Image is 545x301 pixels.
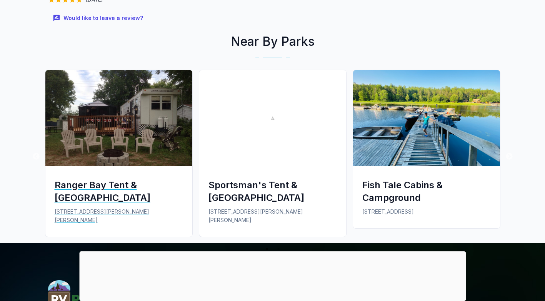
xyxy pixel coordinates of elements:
iframe: Advertisement [79,251,466,299]
div: Fish Tale Cabins & Campground [362,179,491,204]
button: Would like to leave a review? [48,10,149,27]
button: 1 [263,245,271,253]
p: [STREET_ADDRESS][PERSON_NAME][PERSON_NAME] [55,207,183,224]
a: Sportsman's Tent & Trailer ParkSportsman's Tent & [GEOGRAPHIC_DATA][STREET_ADDRESS][PERSON_NAME][... [196,70,350,243]
div: Ranger Bay Tent & [GEOGRAPHIC_DATA] [55,179,183,204]
img: Sportsman's Tent & Trailer Park [199,70,346,166]
button: Previous [32,153,40,161]
a: Fish Tale Cabins & CampgroundFish Tale Cabins & Campground[STREET_ADDRESS] [350,70,503,234]
img: Fish Tale Cabins & Campground [353,70,500,166]
p: [STREET_ADDRESS] [362,207,491,216]
a: Ranger Bay Tent & Trailer ParkRanger Bay Tent & [GEOGRAPHIC_DATA][STREET_ADDRESS][PERSON_NAME][PE... [42,70,196,243]
h2: Near By Parks [42,32,503,51]
button: 2 [275,245,282,253]
img: Ranger Bay Tent & Trailer Park [45,70,192,166]
div: Sportsman's Tent & [GEOGRAPHIC_DATA] [208,179,337,204]
p: [STREET_ADDRESS][PERSON_NAME][PERSON_NAME] [208,207,337,224]
button: Next [505,153,513,161]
